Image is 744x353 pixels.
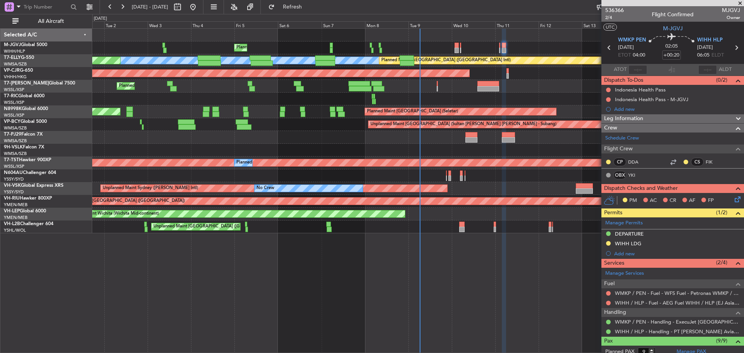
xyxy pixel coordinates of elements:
a: VHHH/HKG [4,74,27,80]
span: 02:05 [665,43,678,50]
a: VH-LEPGlobal 6000 [4,209,46,214]
span: T7-TST [4,158,19,162]
input: Trip Number [24,1,68,13]
div: Tue 9 [408,21,452,28]
span: M-JGVJ [4,43,21,47]
span: All Aircraft [20,19,82,24]
span: [DATE] [618,44,634,52]
span: CR [670,197,676,205]
span: Refresh [276,4,309,10]
span: M-JGVJ [663,24,683,33]
div: CP [613,158,626,166]
div: Unplanned Maint [GEOGRAPHIC_DATA] ([GEOGRAPHIC_DATA]) [153,221,281,232]
div: Wed 3 [148,21,191,28]
a: VH-VSKGlobal Express XRS [4,183,64,188]
div: WIHH LDG [615,240,641,247]
div: Sun 7 [322,21,365,28]
a: N604AUChallenger 604 [4,170,56,175]
a: FIK [706,158,723,165]
a: VP-BCYGlobal 5000 [4,119,47,124]
div: Mon 8 [365,21,408,28]
span: T7-[PERSON_NAME] [4,81,49,86]
span: 06:05 [697,52,710,59]
div: Unplanned Maint Wichita (Wichita Mid-continent) [63,208,159,220]
span: WMKP PEN [618,36,646,44]
span: Dispatch To-Dos [604,76,643,85]
span: 9H-VSLK [4,145,23,150]
a: WMSA/SZB [4,61,27,67]
span: VP-BCY [4,119,21,124]
a: WIHH / HLP - Handling - PT [PERSON_NAME] Aviasi WIHH / HLP [615,328,740,335]
span: Pax [604,337,613,346]
a: T7-RICGlobal 6000 [4,94,45,98]
button: UTC [603,24,617,31]
a: T7-ELLYG-550 [4,55,34,60]
a: T7-TSTHawker 900XP [4,158,51,162]
span: 04:00 [633,52,645,59]
span: (0/2) [716,76,727,84]
span: Services [604,259,624,268]
span: Permits [604,208,622,217]
span: (2/4) [716,258,727,267]
span: AF [689,197,695,205]
span: ELDT [711,52,724,59]
a: YMEN/MEB [4,202,28,208]
a: WMKP / PEN - Fuel - WFS Fuel - Petronas WMKP / PEN (EJ Asia Only) [615,290,740,296]
a: YMEN/MEB [4,215,28,220]
div: [DATE] [94,15,107,22]
span: Owner [722,14,740,21]
div: Add new [614,106,740,112]
span: N8998K [4,107,22,111]
span: (1/2) [716,208,727,217]
span: VH-VSK [4,183,21,188]
div: Fri 5 [234,21,278,28]
span: FP [708,197,714,205]
span: Dispatch Checks and Weather [604,184,678,193]
div: Unplanned Maint Sydney ([PERSON_NAME] Intl) [103,183,198,194]
div: Thu 4 [191,21,234,28]
a: WIHH / HLP - Fuel - AEG Fuel WIHH / HLP (EJ Asia Only) [615,300,740,306]
a: Schedule Crew [605,134,639,142]
span: [DATE] [697,44,713,52]
span: VH-RIU [4,196,20,201]
span: Handling [604,308,626,317]
a: WIHH/HLP [4,48,25,54]
span: [DATE] - [DATE] [132,3,168,10]
div: Indonesia Health Pass [615,86,666,93]
div: OBX [613,171,626,179]
div: Sat 13 [582,21,625,28]
span: PM [629,197,637,205]
a: T7-[PERSON_NAME]Global 7500 [4,81,75,86]
div: Thu 11 [495,21,539,28]
div: Tue 2 [104,21,148,28]
span: T7-ELLY [4,55,21,60]
span: 2/4 [605,14,624,21]
a: WMKP / PEN - Handling - ExecuJet [GEOGRAPHIC_DATA] WMKP / PEN [615,319,740,325]
a: WMSA/SZB [4,151,27,157]
a: YKI [628,172,646,179]
div: Flight Confirmed [652,10,694,19]
span: MJGVJ [722,6,740,14]
a: VH-RIUHawker 800XP [4,196,52,201]
span: Leg Information [604,114,643,123]
div: DEPARTURE [615,231,644,237]
a: WMSA/SZB [4,138,27,144]
a: YSSY/SYD [4,189,24,195]
div: Fri 12 [539,21,582,28]
span: WIHH HLP [697,36,723,44]
span: N604AU [4,170,23,175]
a: N8998KGlobal 6000 [4,107,48,111]
a: WSSL/XSP [4,164,24,169]
input: --:-- [629,65,647,74]
a: VP-CJRG-650 [4,68,33,73]
div: Planned Maint [GEOGRAPHIC_DATA] ([GEOGRAPHIC_DATA] Intl) [381,55,511,66]
div: Planned Maint [GEOGRAPHIC_DATA] (Seletar) [236,42,327,53]
div: No Crew [257,183,274,194]
a: YSSY/SYD [4,176,24,182]
span: Crew [604,124,617,133]
span: ALDT [719,66,732,74]
span: VH-L2B [4,222,20,226]
span: Fuel [604,279,615,288]
a: WSSL/XSP [4,112,24,118]
a: Manage Services [605,270,644,277]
